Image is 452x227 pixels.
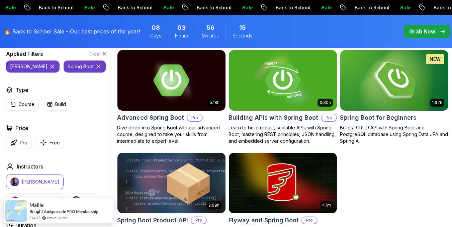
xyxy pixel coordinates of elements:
span: 15 Seconds [239,23,246,32]
h2: Type [15,86,28,94]
img: Building APIs with Spring Boot card [229,50,337,111]
h2: Advanced Spring Boot [117,113,184,122]
h2: Spring Boot Product API [117,216,188,225]
p: Dive deep into Spring Boot with our advanced course, designed to take your skills from intermedia... [117,124,226,144]
button: Clear All [89,50,107,57]
p: 3.30h [320,100,331,105]
p: Build a CRUD API with Spring Boot and PostgreSQL database using Spring Data JPA and Spring AI [340,124,449,144]
a: Advanced Spring Boot card5.18hAdvanced Spring BootProDive deep into Spring Boot with our advanced... [117,50,226,144]
span: 56 Minutes [206,23,214,32]
span: 8 Days [152,23,160,32]
p: Grab Now [409,27,435,35]
button: Course [6,98,39,111]
span: Hours [175,32,188,39]
p: Learn to build robust, scalable APIs with Spring Boot, mastering REST principles, JSON handling, ... [229,124,337,144]
p: Sale [234,4,256,11]
a: Building APIs with Spring Boot card3.30hBuilding APIs with Spring BootProLearn to build robust, s... [229,50,337,144]
p: [PERSON_NAME] [22,179,59,185]
h2: Applied Filters [6,50,43,58]
p: Back to School [347,4,392,11]
button: instructor img[PERSON_NAME] [6,175,64,189]
p: 1.67h [432,100,442,105]
p: Back to School [268,4,313,11]
img: instructor img [72,196,81,205]
img: Flyway and Spring Boot card [229,153,337,213]
p: Pro [20,139,27,146]
span: [DATE] [29,215,40,221]
p: Sale [155,4,177,11]
span: Seconds [233,32,252,39]
h2: Flyway and Spring Boot [229,216,299,225]
img: Spring Boot for Beginners card [338,48,451,112]
a: ProveSource [47,215,68,221]
img: provesource social proof notification image [5,200,27,222]
p: Free [50,139,60,146]
button: instructor imgAbz [68,193,96,208]
p: 2.09h [208,203,219,208]
p: Sale [313,4,335,11]
p: Pro [302,217,317,224]
img: instructor img [10,178,19,186]
p: Back to School [189,4,234,11]
span: Minutes [202,32,219,39]
img: instructor img [10,196,19,205]
button: [PERSON_NAME] [6,61,60,73]
span: 3 Hours [177,23,186,32]
h2: Building APIs with Spring Boot [229,113,318,122]
span: Mallie [29,202,43,208]
p: Course [18,101,34,108]
p: [PERSON_NAME] [22,197,59,204]
h2: Instructors [17,162,43,171]
p: Pro [322,114,336,121]
p: 47m [322,203,331,208]
p: NEW [430,56,441,63]
p: Abz [83,197,92,204]
p: Pro [191,217,206,224]
p: 🔥 Back to School Sale - Our best prices of the year! [4,27,140,35]
h2: Spring Boot for Beginners [340,113,417,122]
button: spring boot [64,61,106,73]
a: Spring Boot for Beginners card1.67hNEWSpring Boot for BeginnersBuild a CRUD API with Spring Boot ... [340,50,449,144]
p: Back to School [31,4,76,11]
p: Back to School [110,4,155,11]
img: Advanced Spring Boot card [117,50,225,111]
p: Build [55,101,66,108]
span: Bought [29,209,43,214]
span: Days [150,32,161,39]
p: Sale [76,4,98,11]
p: 5.18h [210,100,219,105]
p: Pro [187,114,202,121]
p: spring boot [68,63,94,70]
button: Free [36,136,64,149]
button: instructor img[PERSON_NAME] [6,193,64,208]
button: Pro [6,136,32,149]
p: Sale [392,4,414,11]
img: Spring Boot Product API card [117,153,225,213]
h2: Price [15,124,28,132]
a: Amigoscode PRO Membership [44,209,98,214]
p: [PERSON_NAME] [10,63,48,70]
button: Build [43,98,70,111]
